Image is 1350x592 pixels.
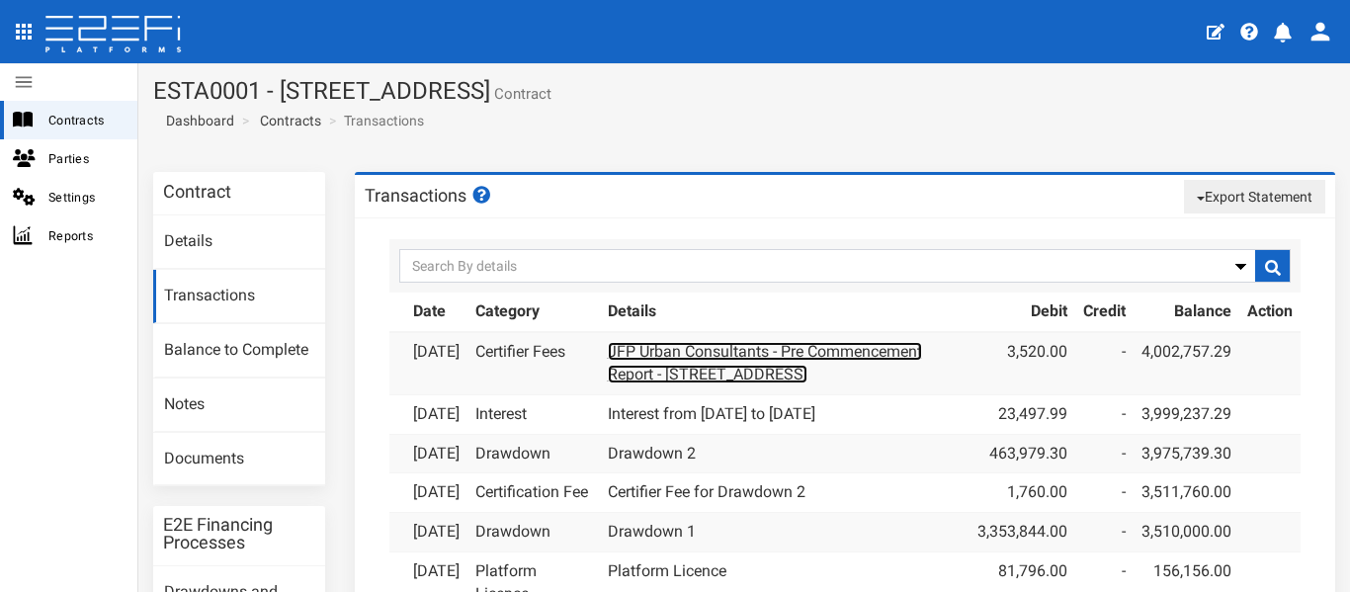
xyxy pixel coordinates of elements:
span: Parties [48,147,122,170]
span: Reports [48,224,122,247]
a: Documents [153,433,325,486]
th: Date [405,293,467,332]
th: Details [600,293,970,332]
td: 3,353,844.00 [970,513,1075,552]
a: [DATE] [413,342,460,361]
h3: Contract [163,183,231,201]
span: Dashboard [158,113,234,128]
td: - [1075,394,1134,434]
td: 3,510,000.00 [1134,513,1239,552]
td: Certification Fee [467,473,599,513]
span: Contracts [48,109,122,131]
td: 463,979.30 [970,434,1075,473]
a: Details [153,215,325,269]
a: Balance to Complete [153,324,325,378]
a: Drawdown 2 [608,444,696,463]
a: Dashboard [158,111,234,130]
h3: Transactions [365,186,493,205]
li: Transactions [324,111,424,130]
span: Settings [48,186,122,209]
td: 3,999,237.29 [1134,394,1239,434]
td: - [1075,332,1134,394]
a: JFP Urban Consultants - Pre Commencement Report - [STREET_ADDRESS] [608,342,922,383]
td: - [1075,513,1134,552]
th: Balance [1134,293,1239,332]
th: Category [467,293,599,332]
th: Credit [1075,293,1134,332]
td: - [1075,434,1134,473]
a: [DATE] [413,444,460,463]
td: 3,975,739.30 [1134,434,1239,473]
a: [DATE] [413,522,460,541]
a: [DATE] [413,561,460,580]
th: Debit [970,293,1075,332]
td: - [1075,473,1134,513]
button: Export Statement [1184,180,1325,213]
h1: ESTA0001 - [STREET_ADDRESS] [153,78,1335,104]
a: Platform Licence [608,561,726,580]
td: 1,760.00 [970,473,1075,513]
td: 3,520.00 [970,332,1075,394]
td: 4,002,757.29 [1134,332,1239,394]
a: [DATE] [413,404,460,423]
small: Contract [490,87,551,102]
td: Drawdown [467,434,599,473]
td: 23,497.99 [970,394,1075,434]
a: Notes [153,379,325,432]
a: Certifier Fee for Drawdown 2 [608,482,805,501]
a: Drawdown 1 [608,522,696,541]
td: Interest [467,394,599,434]
td: Drawdown [467,513,599,552]
a: Transactions [153,270,325,323]
h3: E2E Financing Processes [163,516,315,551]
td: Certifier Fees [467,332,599,394]
th: Action [1239,293,1301,332]
input: Search By details [399,249,1291,283]
a: Contracts [260,111,321,130]
a: [DATE] [413,482,460,501]
td: 3,511,760.00 [1134,473,1239,513]
a: Interest from [DATE] to [DATE] [608,404,815,423]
